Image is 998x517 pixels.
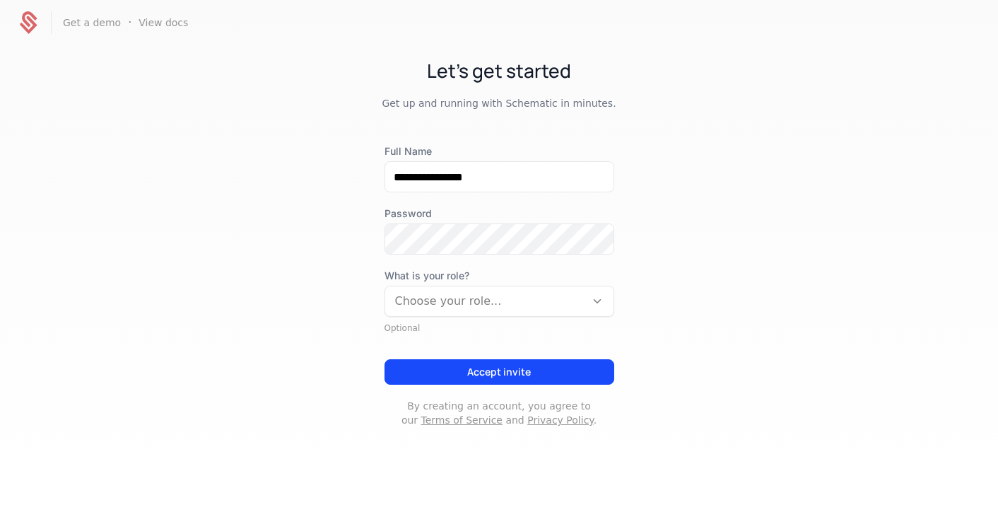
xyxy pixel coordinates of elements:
button: Accept invite [384,359,614,385]
a: Privacy Policy [527,414,593,426]
div: Optional [384,323,614,334]
span: What is your role? [384,269,614,283]
label: Full Name [384,144,614,158]
label: Password [384,207,614,221]
a: Get a demo [63,18,121,28]
a: View docs [139,18,188,28]
span: · [128,14,131,31]
a: Terms of Service [421,414,503,426]
p: By creating an account, you agree to our and . [384,399,614,427]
